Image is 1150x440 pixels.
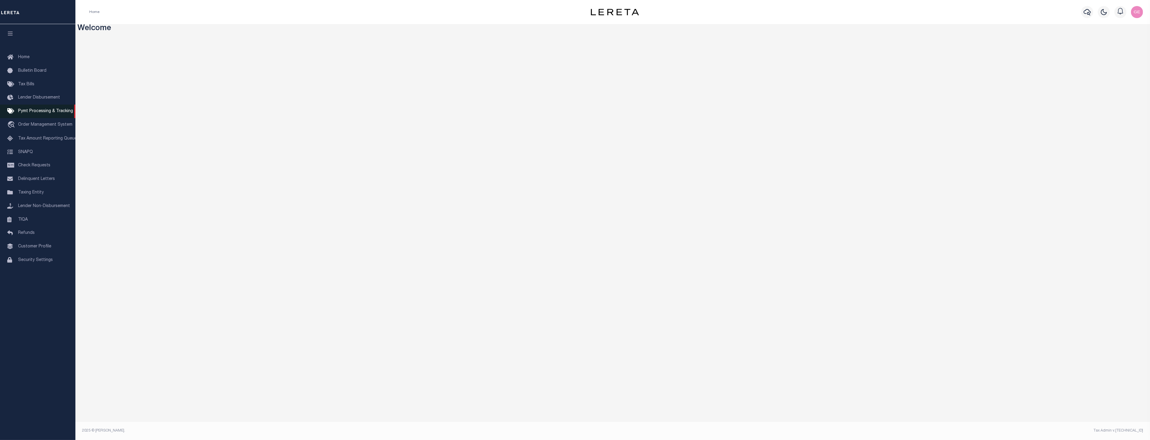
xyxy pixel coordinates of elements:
[18,96,60,100] span: Lender Disbursement
[78,428,613,433] div: 2025 © [PERSON_NAME].
[18,231,35,235] span: Refunds
[18,123,72,127] span: Order Management System
[18,150,33,154] span: SNAPQ
[18,244,51,249] span: Customer Profile
[18,190,44,195] span: Taxing Entity
[1131,6,1143,18] img: svg+xml;base64,PHN2ZyB4bWxucz0iaHR0cDovL3d3dy53My5vcmcvMjAwMC9zdmciIHBvaW50ZXItZXZlbnRzPSJub25lIi...
[78,24,1148,33] h3: Welcome
[18,177,55,181] span: Delinquent Letters
[18,82,34,86] span: Tax Bills
[18,204,70,208] span: Lender Non-Disbursement
[18,55,30,59] span: Home
[18,217,28,222] span: TIQA
[18,69,46,73] span: Bulletin Board
[617,428,1143,433] div: Tax Admin v.[TECHNICAL_ID]
[18,109,73,113] span: Pymt Processing & Tracking
[7,121,17,129] i: travel_explore
[18,137,77,141] span: Tax Amount Reporting Queue
[89,9,100,15] li: Home
[18,163,50,168] span: Check Requests
[591,9,639,15] img: logo-dark.svg
[18,258,53,262] span: Security Settings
